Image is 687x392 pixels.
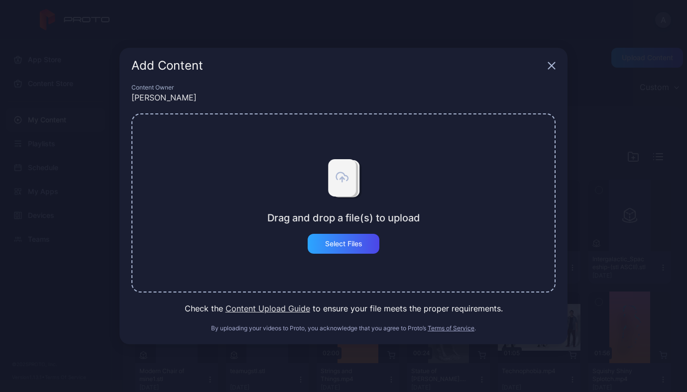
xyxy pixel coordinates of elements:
[267,212,420,224] div: Drag and drop a file(s) to upload
[308,234,379,254] button: Select Files
[131,84,556,92] div: Content Owner
[131,302,556,314] div: Check the to ensure your file meets the proper requirements.
[131,60,544,72] div: Add Content
[428,324,474,332] button: Terms of Service
[325,240,362,248] div: Select Files
[226,302,310,314] button: Content Upload Guide
[131,92,556,103] div: [PERSON_NAME]
[131,324,556,332] div: By uploading your videos to Proto, you acknowledge that you agree to Proto’s .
